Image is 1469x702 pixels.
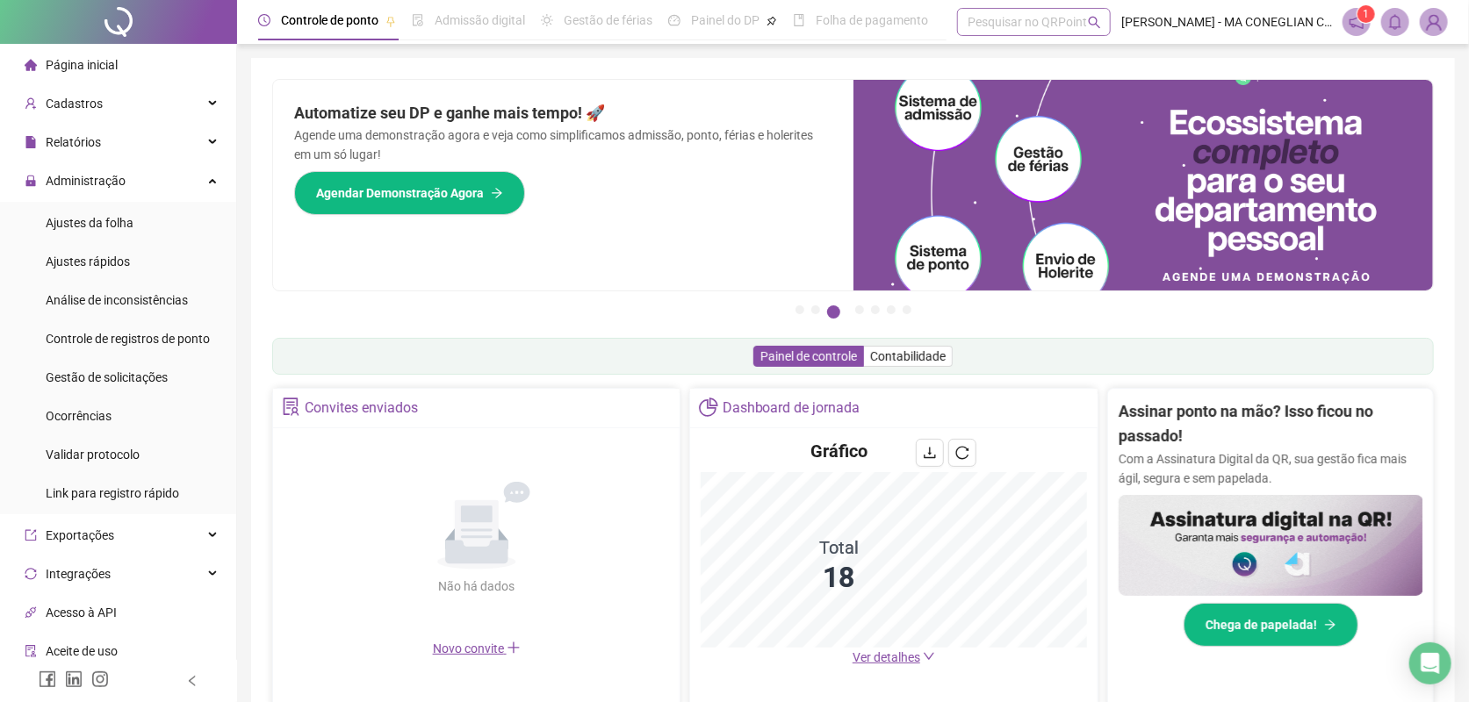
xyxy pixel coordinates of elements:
span: left [186,675,198,687]
span: notification [1349,14,1365,30]
span: search [1088,16,1101,29]
span: api [25,606,37,619]
p: Agende uma demonstração agora e veja como simplificamos admissão, ponto, férias e holerites em um... [294,125,832,164]
button: Agendar Demonstração Agora [294,171,525,215]
span: sync [25,568,37,580]
span: book [793,14,805,26]
span: Painel do DP [691,13,760,27]
span: Admissão digital [435,13,525,27]
button: 1 [796,305,804,314]
span: file-done [412,14,424,26]
button: Chega de papelada! [1184,603,1358,647]
span: Administração [46,174,126,188]
span: Painel de controle [760,349,857,363]
span: Cadastros [46,97,103,111]
span: solution [282,398,300,416]
span: pushpin [385,16,396,26]
span: Validar protocolo [46,448,140,462]
a: Ver detalhes down [853,650,935,664]
span: Integrações [46,567,111,581]
span: Aceite de uso [46,644,118,658]
button: 4 [855,305,864,314]
span: lock [25,175,37,187]
span: plus [507,641,521,655]
span: audit [25,645,37,657]
span: pushpin [767,16,777,26]
img: banner%2F02c71560-61a6-44d4-94b9-c8ab97240462.png [1119,495,1423,597]
span: Ver detalhes [853,650,920,664]
span: Gestão de férias [564,13,652,27]
span: sun [541,14,553,26]
span: Controle de registros de ponto [46,332,210,346]
span: bell [1387,14,1403,30]
span: Controle de ponto [281,13,378,27]
span: Link para registro rápido [46,486,179,500]
span: down [923,650,935,663]
sup: 1 [1357,5,1375,23]
span: Chega de papelada! [1206,615,1317,634]
span: arrow-right [1324,619,1336,631]
span: instagram [91,670,109,688]
span: home [25,59,37,71]
p: Com a Assinatura Digital da QR, sua gestão fica mais ágil, segura e sem papelada. [1119,449,1423,488]
span: Novo convite [433,641,521,655]
span: Acesso à API [46,605,117,620]
span: Ocorrências [46,409,112,423]
span: Exportações [46,528,114,542]
span: user-add [25,97,37,110]
span: clock-circle [258,14,270,26]
div: Dashboard de jornada [723,393,861,423]
img: 30179 [1421,9,1447,35]
span: file [25,136,37,148]
span: Contabilidade [870,349,946,363]
span: 1 [1364,8,1370,20]
div: Não há dados [396,577,558,596]
h4: Gráfico [810,439,868,463]
span: download [923,446,937,460]
span: export [25,529,37,541]
span: pie-chart [699,398,717,416]
span: Página inicial [46,58,118,72]
span: Análise de inconsistências [46,293,188,307]
button: 2 [811,305,820,314]
span: Ajustes da folha [46,216,133,230]
button: 3 [827,305,840,319]
div: Open Intercom Messenger [1409,642,1451,684]
span: reload [955,446,969,460]
span: dashboard [668,14,680,26]
button: 6 [887,305,896,314]
h2: Assinar ponto na mão? Isso ficou no passado! [1119,399,1423,449]
span: [PERSON_NAME] - MA CONEGLIAN CENTRAL [1121,12,1332,32]
span: facebook [39,670,56,688]
span: Agendar Demonstração Agora [316,183,484,203]
span: arrow-right [491,187,503,199]
span: Gestão de solicitações [46,370,168,384]
img: banner%2Fd57e337e-a0d3-4837-9615-f134fc33a8e6.png [853,80,1434,290]
span: linkedin [65,670,83,688]
span: Ajustes rápidos [46,254,130,269]
span: Relatórios [46,135,101,149]
div: Convites enviados [305,393,418,423]
h2: Automatize seu DP e ganhe mais tempo! 🚀 [294,101,832,125]
span: Folha de pagamento [816,13,928,27]
button: 5 [871,305,880,314]
button: 7 [903,305,911,314]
